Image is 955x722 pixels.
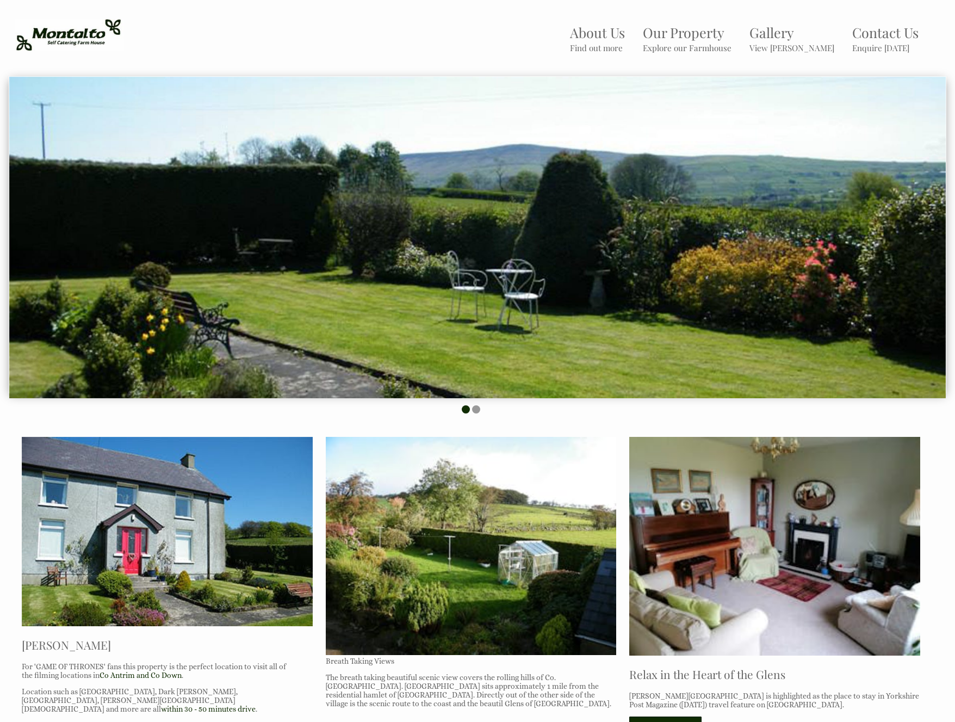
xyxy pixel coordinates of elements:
[643,42,731,53] small: Explore our Farmhouse
[22,687,313,713] p: Location such as [GEOGRAPHIC_DATA], Dark [PERSON_NAME], [GEOGRAPHIC_DATA], [PERSON_NAME][GEOGRAPH...
[749,42,834,53] small: View [PERSON_NAME]
[326,673,617,708] p: The breath taking beautiful scenic view covers the rolling hills of Co. [GEOGRAPHIC_DATA]. [GEOGR...
[22,637,313,652] h2: [PERSON_NAME]
[749,23,834,53] a: GalleryView [PERSON_NAME]
[643,23,731,53] a: Our PropertyExplore our Farmhouse
[15,19,124,51] img: Montalto
[570,42,625,53] small: Find out more
[629,667,920,682] h2: Relax in the Heart of the Glens
[22,662,313,680] p: For 'GAME OF THRONES' fans this property is the perfect location to visit all of the filming loca...
[629,692,920,709] p: [PERSON_NAME][GEOGRAPHIC_DATA] is highlighted as the place to stay in Yorkshire Post Magazine ([D...
[570,23,625,53] a: About UsFind out more
[326,437,617,665] p: Breath Taking Views
[852,23,919,53] a: Contact UsEnquire [DATE]
[161,705,256,713] a: within 30 - 50 minutes drive
[852,42,919,53] small: Enquire [DATE]
[100,671,182,680] a: Co Antrim and Co Down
